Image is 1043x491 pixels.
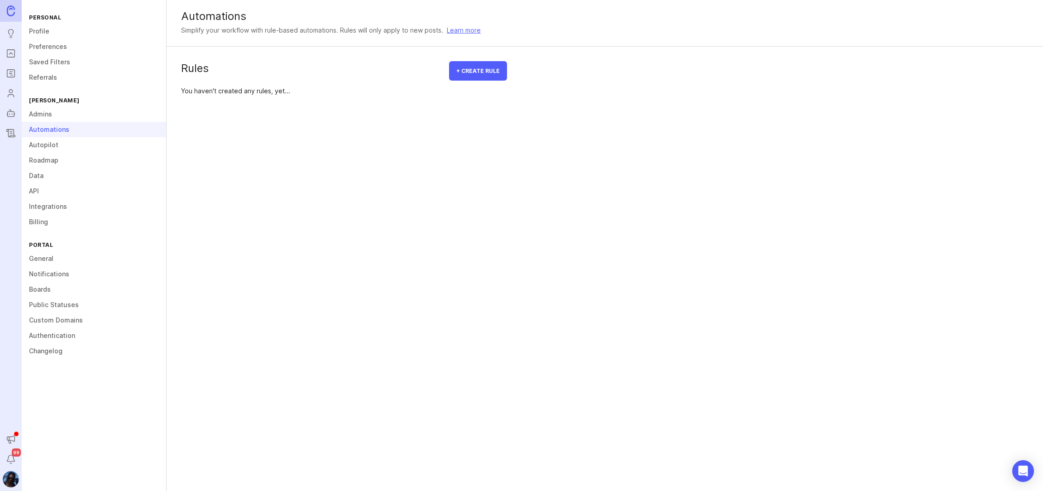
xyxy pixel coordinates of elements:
[22,239,166,251] div: Portal
[22,328,166,343] a: Authentication
[22,266,166,282] a: Notifications
[447,25,481,35] a: Learn more
[3,105,19,121] a: Autopilot
[3,45,19,62] a: Portal
[22,24,166,39] a: Profile
[12,448,21,457] span: 99
[22,94,166,106] div: [PERSON_NAME]
[22,39,166,54] a: Preferences
[22,11,166,24] div: Personal
[3,25,19,42] a: Ideas
[22,137,166,153] a: Autopilot
[22,54,166,70] a: Saved Filters
[22,153,166,168] a: Roadmap
[22,313,166,328] a: Custom Domains
[1012,460,1034,482] div: Open Intercom Messenger
[3,65,19,82] a: Roadmaps
[167,47,521,109] div: You haven't created any rules, yet...
[22,214,166,230] a: Billing
[3,125,19,141] a: Changelog
[22,251,166,266] a: General
[3,85,19,101] a: Users
[181,11,1029,22] div: Automations
[22,297,166,313] a: Public Statuses
[22,183,166,199] a: API
[3,451,19,467] button: Notifications
[456,67,500,74] span: + Create rule
[181,25,443,35] p: Simplify your workflow with rule-based automations. Rules will only apply to new posts.
[3,471,19,487] img: Tim Fischer
[22,199,166,214] a: Integrations
[449,61,507,81] button: + Create rule
[22,70,166,85] a: Referrals
[181,61,209,81] h1: Rules
[7,5,15,16] img: Canny Home
[3,431,19,448] button: Announcements
[22,282,166,297] a: Boards
[22,168,166,183] a: Data
[22,106,166,122] a: Admins
[22,343,166,359] a: Changelog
